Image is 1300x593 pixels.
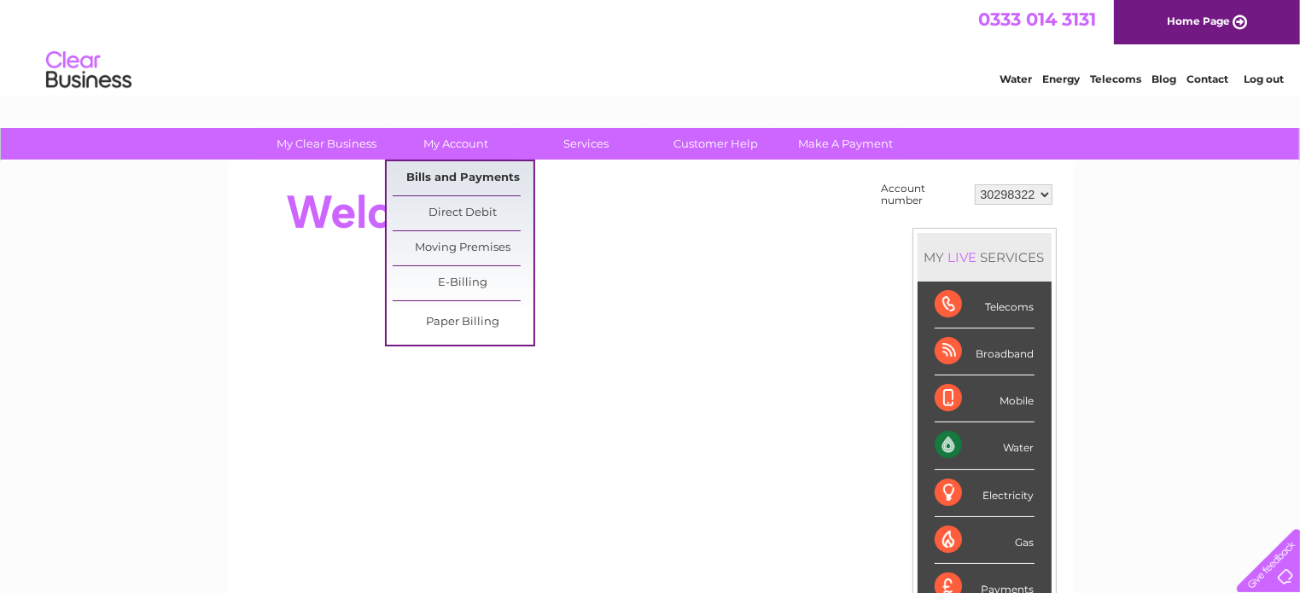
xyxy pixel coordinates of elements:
div: Electricity [935,470,1035,517]
a: Water [1000,73,1032,85]
a: Bills and Payments [393,161,533,195]
div: Water [935,422,1035,469]
a: Log out [1244,73,1284,85]
a: My Account [386,128,527,160]
a: Direct Debit [393,196,533,230]
a: E-Billing [393,266,533,300]
a: Moving Premises [393,231,533,265]
td: Account number [877,178,971,211]
a: 0333 014 3131 [978,9,1096,30]
a: Telecoms [1090,73,1141,85]
div: LIVE [945,249,981,265]
a: Services [516,128,656,160]
div: MY SERVICES [918,233,1052,282]
a: Blog [1151,73,1176,85]
div: Gas [935,517,1035,564]
a: My Clear Business [256,128,397,160]
a: Make A Payment [775,128,916,160]
img: logo.png [45,44,132,96]
div: Mobile [935,375,1035,422]
div: Broadband [935,328,1035,375]
a: Paper Billing [393,305,533,340]
a: Customer Help [645,128,786,160]
div: Clear Business is a trading name of Verastar Limited (registered in [GEOGRAPHIC_DATA] No. 3667643... [248,9,1054,83]
div: Telecoms [935,282,1035,328]
a: Energy [1042,73,1080,85]
a: Contact [1186,73,1228,85]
